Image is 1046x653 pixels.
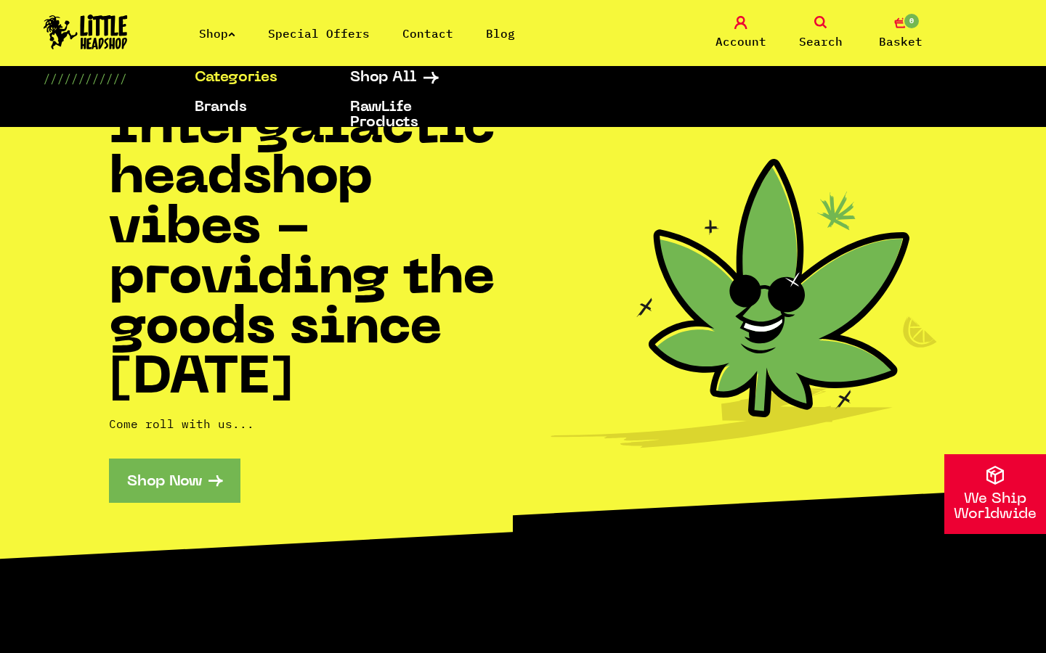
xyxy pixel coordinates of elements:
[195,100,314,115] a: Brands
[864,16,937,50] a: 0 Basket
[784,16,857,50] a: Search
[195,70,314,86] a: Categories
[44,15,128,49] img: Little Head Shop Logo
[350,100,469,131] a: RawLife Products
[350,70,469,86] a: Shop All
[715,33,766,50] span: Account
[109,415,523,432] p: Come roll with us...
[268,26,370,41] a: Special Offers
[109,459,240,503] a: Shop Now
[486,26,515,41] a: Blog
[903,12,920,30] span: 0
[402,26,453,41] a: Contact
[799,33,843,50] span: Search
[109,104,523,405] h1: Intergalactic headshop vibes - providing the goods since [DATE]
[199,26,235,41] a: Shop
[944,492,1046,522] p: We Ship Worldwide
[879,33,923,50] span: Basket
